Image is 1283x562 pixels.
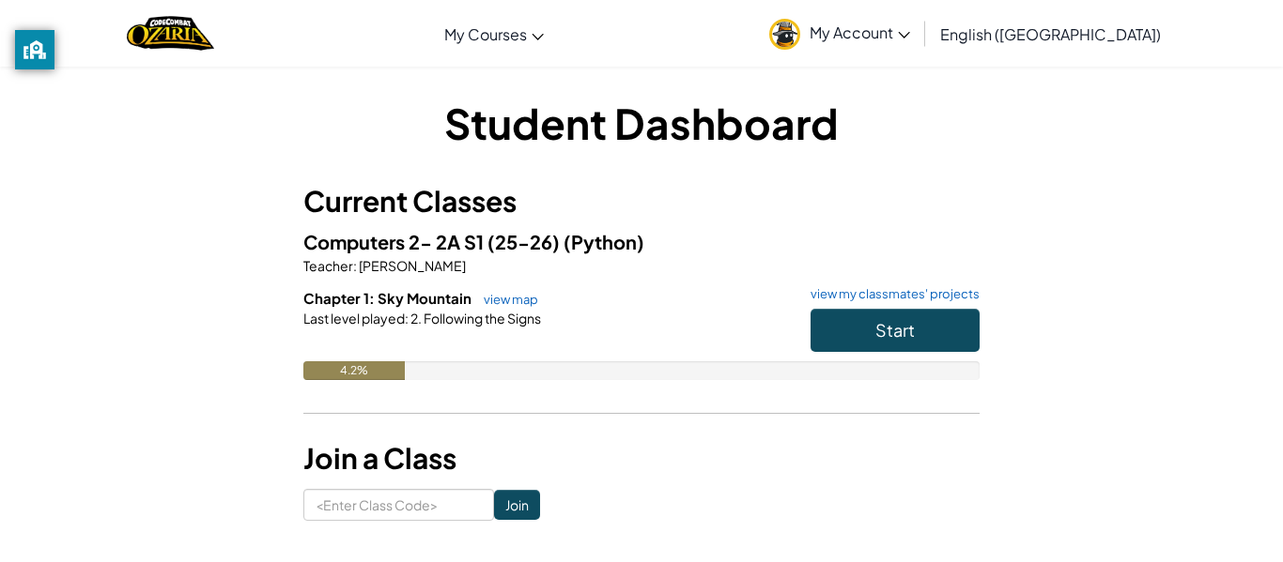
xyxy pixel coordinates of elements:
[760,4,920,63] a: My Account
[494,490,540,520] input: Join
[303,310,405,327] span: Last level played
[875,319,915,341] span: Start
[353,257,357,274] span: :
[357,257,466,274] span: [PERSON_NAME]
[435,8,553,59] a: My Courses
[931,8,1170,59] a: English ([GEOGRAPHIC_DATA])
[405,310,409,327] span: :
[127,14,214,53] img: Home
[940,24,1161,44] span: English ([GEOGRAPHIC_DATA])
[444,24,527,44] span: My Courses
[769,19,800,50] img: avatar
[810,23,910,42] span: My Account
[409,310,422,327] span: 2.
[422,310,541,327] span: Following the Signs
[303,94,980,152] h1: Student Dashboard
[303,289,474,307] span: Chapter 1: Sky Mountain
[801,288,980,300] a: view my classmates' projects
[303,437,980,479] h3: Join a Class
[474,292,538,307] a: view map
[303,361,405,380] div: 4.2%
[303,257,353,274] span: Teacher
[15,30,54,69] button: privacy banner
[303,180,980,222] h3: Current Classes
[127,14,214,53] a: Ozaria by CodeCombat logo
[811,309,980,352] button: Start
[303,230,564,253] span: Computers 2- 2A S1 (25-26)
[303,489,494,521] input: <Enter Class Code>
[564,230,644,253] span: (Python)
